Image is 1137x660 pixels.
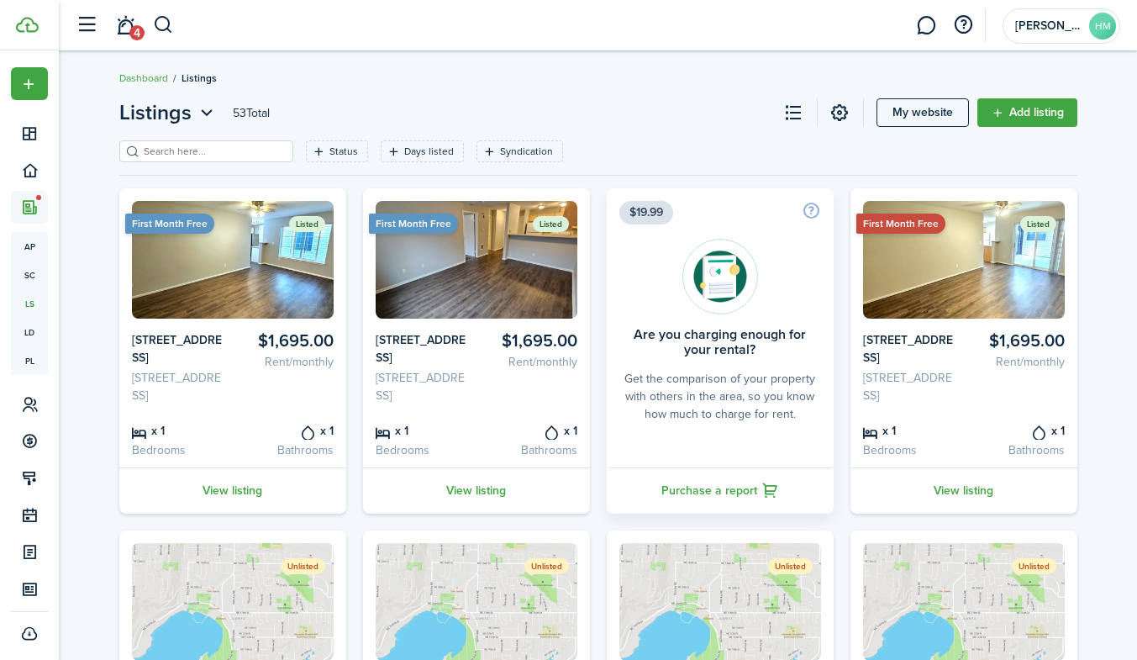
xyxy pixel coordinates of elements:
card-description: Get the comparison of your property with others in the area, so you know how much to charge for r... [619,370,821,423]
header-page-total: 53 Total [233,104,270,122]
status: Unlisted [768,558,813,574]
a: ap [11,232,48,261]
card-listing-description: Bathrooms [482,441,577,459]
button: Open menu [119,98,218,128]
status: Listed [289,216,325,232]
filter-tag-label: Days listed [404,144,454,159]
card-listing-description: Rent/monthly [482,353,577,371]
card-listing-title: x 1 [482,421,577,440]
a: ls [11,289,48,318]
button: Open sidebar [71,9,103,41]
avatar-text: HM [1089,13,1116,40]
a: View listing [119,467,346,514]
card-listing-title: x 1 [863,421,958,440]
card-listing-title: $1,695.00 [970,331,1065,351]
img: Listing avatar [132,201,334,319]
card-listing-description: Rent/monthly [970,353,1065,371]
ribbon: First Month Free [125,214,214,234]
ribbon: First Month Free [369,214,458,234]
card-listing-description: Rent/monthly [239,353,334,371]
a: View listing [363,467,590,514]
button: Open resource center [949,11,977,40]
card-listing-description: Bedrooms [863,441,958,459]
a: View listing [850,467,1077,514]
button: Open menu [11,67,48,100]
span: Halfon Managment [1015,20,1082,32]
status: Listed [1020,216,1056,232]
a: Purchase a report [607,467,834,514]
card-listing-description: Bedrooms [132,441,227,459]
card-listing-title: $1,695.00 [239,331,334,351]
card-listing-description: [STREET_ADDRESS] [132,369,227,404]
span: 4 [129,25,145,40]
img: TenantCloud [16,17,39,33]
ribbon: First Month Free [856,214,945,234]
card-listing-title: $1,695.00 [482,331,577,351]
span: Listings [119,98,192,128]
filter-tag: Open filter [381,140,464,162]
card-listing-description: [STREET_ADDRESS] [376,369,471,404]
card-listing-description: Bathrooms [970,441,1065,459]
filter-tag-label: Syndication [500,144,553,159]
status: Unlisted [524,558,569,574]
a: Dashboard [119,71,168,86]
card-listing-description: Bathrooms [239,441,334,459]
a: pl [11,346,48,375]
filter-tag: Open filter [306,140,368,162]
card-listing-title: [STREET_ADDRESS] [132,331,227,367]
span: Listings [182,71,217,86]
input: Search here... [139,144,287,160]
span: $19.99 [619,201,673,224]
a: ld [11,318,48,346]
card-listing-title: [STREET_ADDRESS] [376,331,471,367]
card-title: Are you charging enough for your rental? [619,327,821,357]
filter-tag: Open filter [476,140,563,162]
img: Listing avatar [863,201,1065,319]
a: My website [876,98,969,127]
status: Listed [533,216,569,232]
card-listing-title: x 1 [376,421,471,440]
a: sc [11,261,48,289]
img: Listing avatar [376,201,577,319]
status: Unlisted [1012,558,1056,574]
card-listing-title: x 1 [132,421,227,440]
a: Notifications [109,4,141,47]
status: Unlisted [281,558,325,574]
a: Add listing [977,98,1077,127]
a: Messaging [910,4,942,47]
card-listing-title: x 1 [970,421,1065,440]
card-listing-title: x 1 [239,421,334,440]
filter-tag-label: Status [329,144,358,159]
card-listing-description: [STREET_ADDRESS] [863,369,958,404]
card-listing-title: [STREET_ADDRESS] [863,331,958,367]
img: Rentability report avatar [682,239,758,314]
button: Search [153,11,174,40]
button: Listings [119,98,218,128]
card-listing-description: Bedrooms [376,441,471,459]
